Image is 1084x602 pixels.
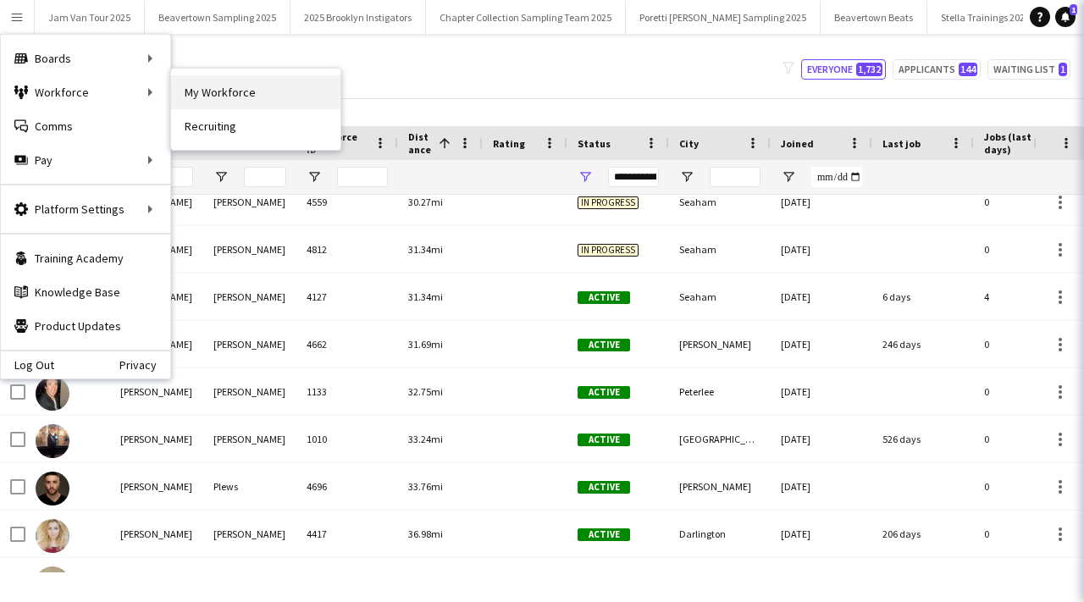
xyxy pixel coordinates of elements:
[1055,7,1076,27] a: 1
[36,519,69,553] img: Courtney Duncan
[296,273,398,320] div: 4127
[669,321,771,367] div: [PERSON_NAME]
[1,275,170,309] a: Knowledge Base
[669,368,771,415] div: Peterlee
[1,358,54,372] a: Log Out
[974,226,1084,273] div: 0
[974,463,1084,510] div: 0
[296,179,398,225] div: 4559
[771,368,872,415] div: [DATE]
[296,321,398,367] div: 4662
[578,386,630,399] span: Active
[771,416,872,462] div: [DATE]
[578,434,630,446] span: Active
[35,1,145,34] button: Jam Van Tour 2025
[974,511,1084,557] div: 0
[882,137,921,150] span: Last job
[872,321,974,367] div: 246 days
[151,167,193,187] input: First Name Filter Input
[1,192,170,226] div: Platform Settings
[408,385,443,398] span: 32.75mi
[771,511,872,557] div: [DATE]
[203,511,296,557] div: [PERSON_NAME]
[203,416,296,462] div: [PERSON_NAME]
[821,1,927,34] button: Beavertown Beats
[203,226,296,273] div: [PERSON_NAME]
[1,75,170,109] div: Workforce
[669,511,771,557] div: Darlington
[203,321,296,367] div: [PERSON_NAME]
[771,273,872,320] div: [DATE]
[1059,63,1067,76] span: 1
[856,63,882,76] span: 1,732
[1,109,170,143] a: Comms
[296,463,398,510] div: 4696
[171,75,340,109] a: My Workforce
[426,1,626,34] button: Chapter Collection Sampling Team 2025
[119,358,170,372] a: Privacy
[408,527,443,540] span: 36.98mi
[296,416,398,462] div: 1010
[110,463,203,510] div: [PERSON_NAME]
[296,511,398,557] div: 4417
[872,416,974,462] div: 526 days
[337,167,388,187] input: Workforce ID Filter Input
[872,511,974,557] div: 206 days
[244,167,286,187] input: Last Name Filter Input
[679,169,694,185] button: Open Filter Menu
[781,169,796,185] button: Open Filter Menu
[110,368,203,415] div: [PERSON_NAME]
[974,273,1084,320] div: 4
[974,368,1084,415] div: 0
[203,273,296,320] div: [PERSON_NAME]
[984,130,1054,156] span: Jobs (last 90 days)
[213,169,229,185] button: Open Filter Menu
[145,1,290,34] button: Beavertown Sampling 2025
[171,109,340,143] a: Recruiting
[927,1,1044,34] button: Stella Trainings 2025
[669,273,771,320] div: Seaham
[1,241,170,275] a: Training Academy
[1,143,170,177] div: Pay
[771,321,872,367] div: [DATE]
[974,321,1084,367] div: 0
[36,377,69,411] img: TONY EVANS
[669,463,771,510] div: [PERSON_NAME]
[36,472,69,505] img: Mason Plews
[36,424,69,458] img: Hannah McGeoghegan
[872,273,974,320] div: 6 days
[959,63,977,76] span: 144
[987,59,1070,80] button: Waiting list1
[110,416,203,462] div: [PERSON_NAME]
[578,137,611,150] span: Status
[710,167,760,187] input: City Filter Input
[203,368,296,415] div: [PERSON_NAME]
[781,137,814,150] span: Joined
[290,1,426,34] button: 2025 Brooklyn Instigators
[578,196,639,209] span: In progress
[974,179,1084,225] div: 0
[578,481,630,494] span: Active
[578,528,630,541] span: Active
[408,338,443,351] span: 31.69mi
[203,179,296,225] div: [PERSON_NAME]
[408,290,443,303] span: 31.34mi
[307,169,322,185] button: Open Filter Menu
[811,167,862,187] input: Joined Filter Input
[578,169,593,185] button: Open Filter Menu
[110,511,203,557] div: [PERSON_NAME]
[493,137,525,150] span: Rating
[679,137,699,150] span: City
[296,368,398,415] div: 1133
[408,196,443,208] span: 30.27mi
[1,41,170,75] div: Boards
[203,463,296,510] div: Plews
[578,244,639,257] span: In progress
[408,243,443,256] span: 31.34mi
[771,463,872,510] div: [DATE]
[771,226,872,273] div: [DATE]
[408,480,443,493] span: 33.76mi
[578,339,630,351] span: Active
[408,433,443,445] span: 33.24mi
[578,291,630,304] span: Active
